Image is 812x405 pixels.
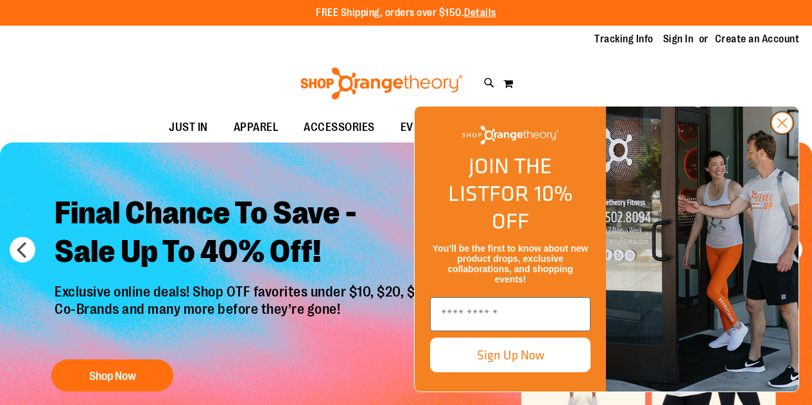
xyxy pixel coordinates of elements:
[51,359,173,392] button: Shop Now
[770,111,794,135] button: Close dialog
[430,338,591,372] button: Sign Up Now
[715,32,800,46] a: Create an Account
[430,297,591,331] input: Enter email
[464,7,496,19] a: Details
[388,113,453,142] a: EVENTS
[45,185,447,399] a: Final Chance To Save -Sale Up To 40% Off! Exclusive online deals! Shop OTF favorites under $10, $...
[663,32,694,46] a: Sign In
[10,237,35,263] button: prev
[489,177,573,237] span: FOR 10% OFF
[462,126,558,144] img: Shop Orangetheory
[291,113,388,142] a: ACCESSORIES
[169,113,208,142] span: JUST IN
[401,93,812,405] div: FLYOUT Form
[45,284,447,347] p: Exclusive online deals! Shop OTF favorites under $10, $20, $50, Co-Brands and many more before th...
[448,150,552,209] span: JOIN THE LIST
[156,113,221,142] a: JUST IN
[401,113,440,142] span: EVENTS
[221,113,291,142] a: APPAREL
[304,113,375,142] span: ACCESSORIES
[298,67,465,99] img: Shop Orangetheory
[234,113,279,142] span: APPAREL
[606,107,799,392] img: Shop Orangtheory
[45,185,447,284] h2: Final Chance To Save - Sale Up To 40% Off!
[433,243,588,284] span: You’ll be the first to know about new product drops, exclusive collaborations, and shopping events!
[316,6,496,21] p: FREE Shipping, orders over $150.
[594,32,653,46] a: Tracking Info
